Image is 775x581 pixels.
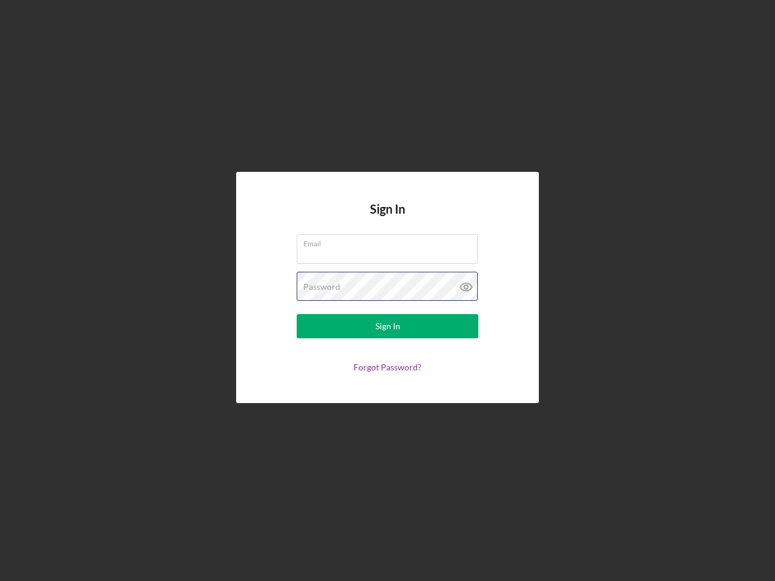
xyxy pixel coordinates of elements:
[375,314,400,338] div: Sign In
[297,314,478,338] button: Sign In
[370,202,405,234] h4: Sign In
[303,282,340,292] label: Password
[303,235,478,248] label: Email
[354,362,421,372] a: Forgot Password?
